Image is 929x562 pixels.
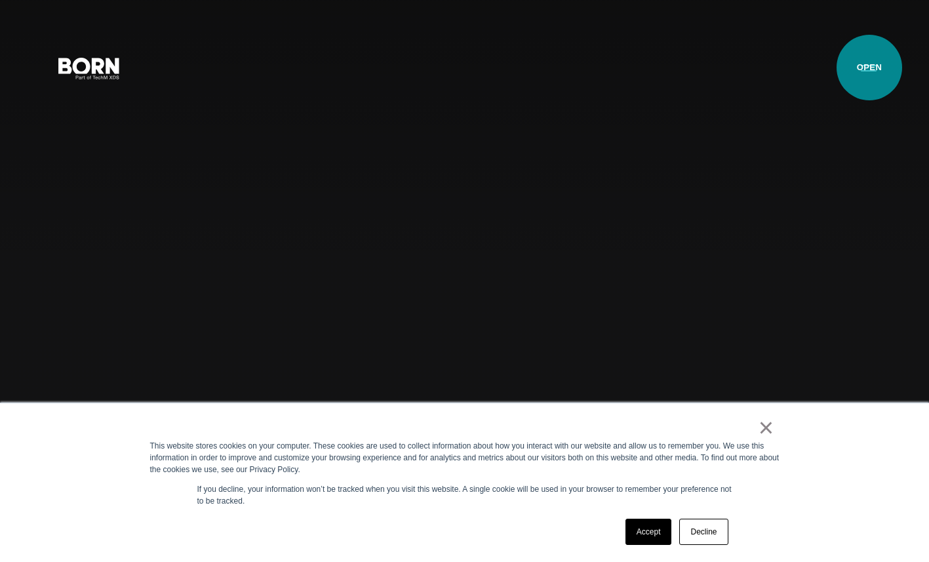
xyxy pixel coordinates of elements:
[759,422,774,433] a: ×
[150,440,780,475] div: This website stores cookies on your computer. These cookies are used to collect information about...
[197,483,732,507] p: If you decline, your information won’t be tracked when you visit this website. A single cookie wi...
[625,519,672,545] a: Accept
[679,519,728,545] a: Decline
[853,54,884,81] button: Open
